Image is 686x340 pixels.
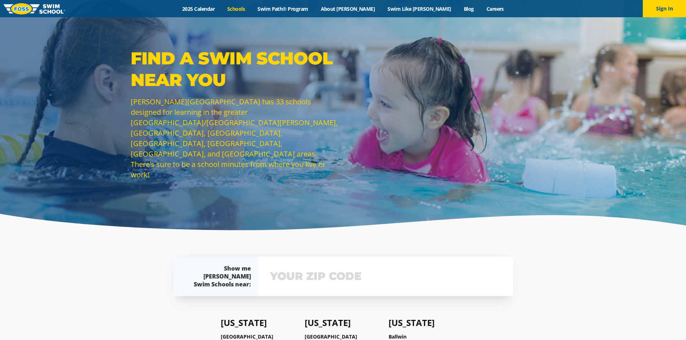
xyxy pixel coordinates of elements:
[176,5,221,12] a: 2025 Calendar
[221,333,273,340] a: [GEOGRAPHIC_DATA]
[221,5,251,12] a: Schools
[381,5,458,12] a: Swim Like [PERSON_NAME]
[131,47,340,91] p: Find a Swim School Near You
[4,3,65,14] img: FOSS Swim School Logo
[268,266,503,287] input: YOUR ZIP CODE
[457,5,480,12] a: Blog
[305,333,357,340] a: [GEOGRAPHIC_DATA]
[305,318,381,328] h4: [US_STATE]
[389,318,465,328] h4: [US_STATE]
[221,318,297,328] h4: [US_STATE]
[188,264,251,288] div: Show me [PERSON_NAME] Swim Schools near:
[480,5,510,12] a: Careers
[389,333,407,340] a: Ballwin
[131,96,340,180] p: [PERSON_NAME][GEOGRAPHIC_DATA] has 33 schools designed for learning in the greater [GEOGRAPHIC_DA...
[314,5,381,12] a: About [PERSON_NAME]
[251,5,314,12] a: Swim Path® Program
